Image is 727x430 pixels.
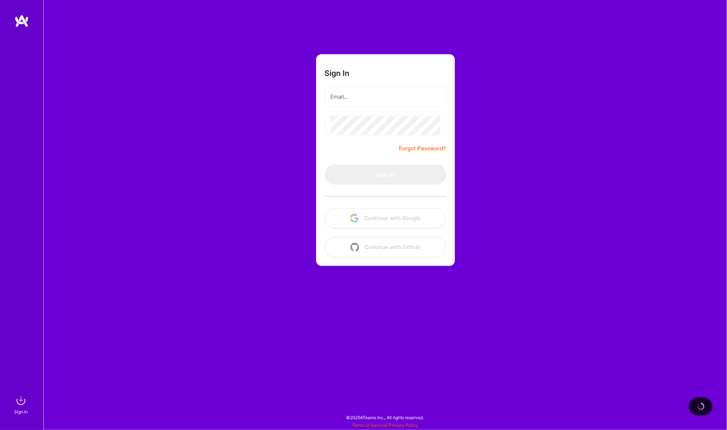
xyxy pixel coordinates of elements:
[352,422,386,428] a: Terms of Service
[697,403,705,410] img: loading
[350,214,359,223] img: icon
[325,69,350,78] h3: Sign In
[350,243,359,251] img: icon
[325,237,446,257] button: Continue with Github
[14,394,28,408] img: sign in
[325,208,446,228] button: Continue with Google
[15,394,28,416] a: sign inSign In
[14,14,29,27] img: logo
[43,408,727,426] div: © 2025 ATeams Inc., All rights reserved.
[331,87,440,106] input: Email...
[352,422,418,428] span: |
[14,408,28,416] div: Sign In
[399,144,446,153] a: Forgot Password?
[389,422,418,428] a: Privacy Policy
[325,164,446,185] button: Sign In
